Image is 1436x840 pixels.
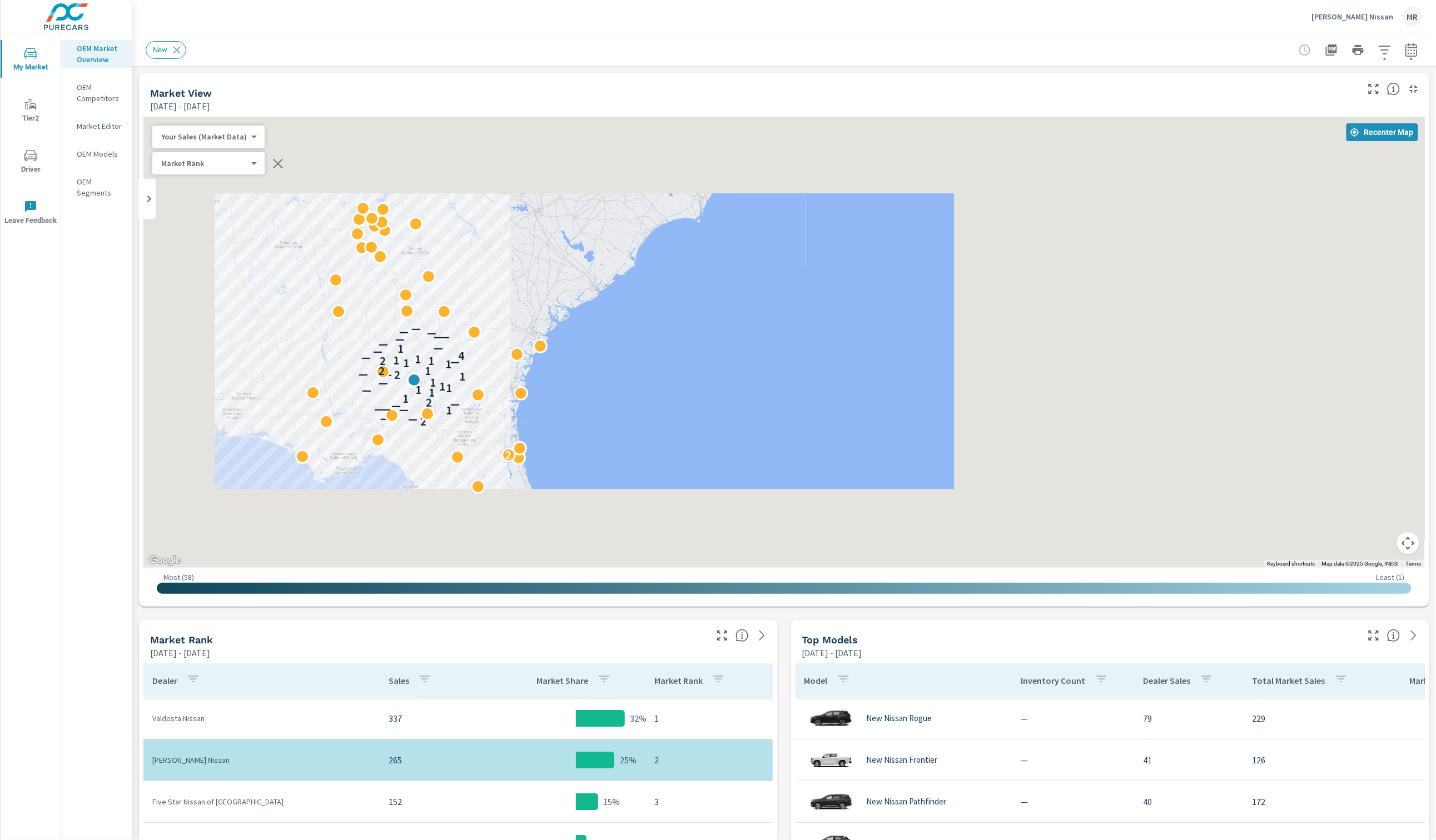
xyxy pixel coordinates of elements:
[415,383,421,397] p: 1
[152,713,371,724] p: Valdosta Nissan
[380,412,390,426] p: —
[1312,12,1394,22] p: [PERSON_NAME] Nissan
[459,370,465,383] p: 1
[867,713,932,723] p: New Nissan Rogue
[408,413,418,426] p: —
[150,99,210,113] p: [DATE] - [DATE]
[1021,675,1086,686] p: Inventory Count
[77,82,123,104] p: OEM Competitors
[1253,795,1370,808] p: 172
[146,46,174,54] span: New
[416,373,422,386] p: 1
[1322,561,1399,567] span: Map data ©2025 Google, INEGI
[427,327,436,340] p: —
[1144,753,1235,767] p: 41
[146,553,183,568] img: Google
[537,675,589,686] p: Market Share
[61,173,132,201] div: OEM Segments
[1253,753,1370,767] p: 126
[654,675,703,686] p: Market Rank
[809,785,853,818] img: glamour
[505,448,511,462] p: 2
[440,331,449,344] p: —
[415,353,421,366] p: 1
[809,743,853,777] img: glamour
[1387,629,1400,642] span: Find the biggest opportunities within your model lineup nationwide. [Source: Market registration ...
[1268,560,1315,568] button: Keyboard shortcuts
[1397,532,1419,554] button: Map camera controls
[446,382,452,395] p: 1
[358,368,367,381] p: —
[395,333,405,346] p: —
[428,354,434,368] p: 1
[152,675,177,686] p: Dealer
[161,158,247,168] p: Market Rank
[378,364,384,378] p: 2
[152,796,371,807] p: Five Star Nissan of [GEOGRAPHIC_DATA]
[1,33,61,238] div: nav menu
[389,675,409,686] p: Sales
[77,176,123,198] p: OEM Segments
[809,702,853,735] img: glamour
[61,146,132,162] div: OEM Models
[382,368,392,382] p: —
[362,384,371,397] p: —
[61,118,132,134] div: Market Editor
[1351,127,1414,137] span: Recenter Map
[399,326,408,339] p: —
[439,379,445,393] p: 1
[163,572,194,582] p: Most ( 58 )
[1405,80,1423,98] button: Minimize Widget
[61,79,132,107] div: OEM Competitors
[713,627,731,644] button: Make Fullscreen
[150,87,212,99] h5: Market View
[420,415,426,428] p: 2
[867,797,947,807] p: New Nissan Pathfinder
[4,98,57,125] span: Tier2
[434,342,443,355] p: —
[1253,675,1325,686] p: Total Market Sales
[802,646,862,659] p: [DATE] - [DATE]
[804,675,828,686] p: Model
[389,795,498,808] p: 152
[424,364,430,378] p: 1
[411,322,421,336] p: —
[1374,39,1396,61] button: Apply Filters
[61,40,132,68] div: OEM Market Overview
[403,357,409,370] p: 1
[867,755,938,765] p: New Nissan Frontier
[361,351,370,364] p: —
[450,398,459,411] p: —
[445,358,451,371] p: 1
[654,712,763,725] p: 1
[445,404,451,417] p: 1
[389,753,498,767] p: 265
[1021,753,1126,767] p: —
[4,200,57,227] span: Leave Feedback
[378,377,387,390] p: —
[399,403,409,416] p: —
[753,627,771,644] a: See more details in report
[654,753,763,767] p: 2
[458,349,464,363] p: 4
[161,132,247,142] p: Your Sales (Market Data)
[4,47,57,74] span: My Market
[402,392,408,406] p: 1
[736,629,749,642] span: Market Rank shows you how you rank, in terms of sales, to other dealerships in your market. “Mark...
[77,121,123,132] p: Market Editor
[374,403,384,416] p: —
[152,132,256,142] div: Your Sales (Market Data)
[152,754,371,766] p: [PERSON_NAME] Nissan
[152,158,256,169] div: Your Sales (Market Data)
[1405,627,1423,644] a: See more details in report
[373,345,382,358] p: —
[430,376,436,389] p: 1
[77,43,123,65] p: OEM Market Overview
[1021,712,1126,725] p: —
[391,399,401,413] p: —
[802,634,858,646] h5: Top Models
[1403,7,1423,27] div: MR
[620,753,637,767] p: 25%
[654,795,763,808] p: 3
[1144,675,1191,686] p: Dealer Sales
